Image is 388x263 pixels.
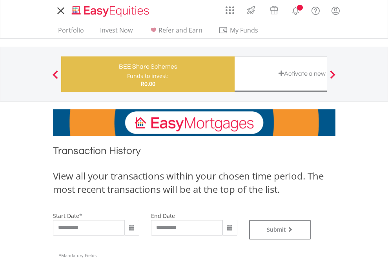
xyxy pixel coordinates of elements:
[141,80,155,87] span: R0.00
[268,4,281,16] img: vouchers-v2.svg
[325,74,341,82] button: Next
[306,2,326,18] a: FAQ's and Support
[158,26,202,34] span: Refer and Earn
[127,72,169,80] div: Funds to invest:
[220,2,239,15] a: AppsGrid
[226,6,234,15] img: grid-menu-icon.svg
[244,4,257,16] img: thrive-v2.svg
[55,26,87,38] a: Portfolio
[47,74,63,82] button: Previous
[66,61,230,72] div: BEE Share Schemes
[219,25,270,35] span: My Funds
[70,5,152,18] img: EasyEquities_Logo.png
[151,212,175,219] label: end date
[53,212,79,219] label: start date
[286,2,306,18] a: Notifications
[53,109,335,136] img: EasyMortage Promotion Banner
[262,2,286,16] a: Vouchers
[97,26,136,38] a: Invest Now
[59,252,97,258] span: Mandatory Fields
[146,26,206,38] a: Refer and Earn
[53,169,335,196] div: View all your transactions within your chosen time period. The most recent transactions will be a...
[249,220,311,239] button: Submit
[53,144,335,161] h1: Transaction History
[326,2,346,19] a: My Profile
[69,2,152,18] a: Home page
